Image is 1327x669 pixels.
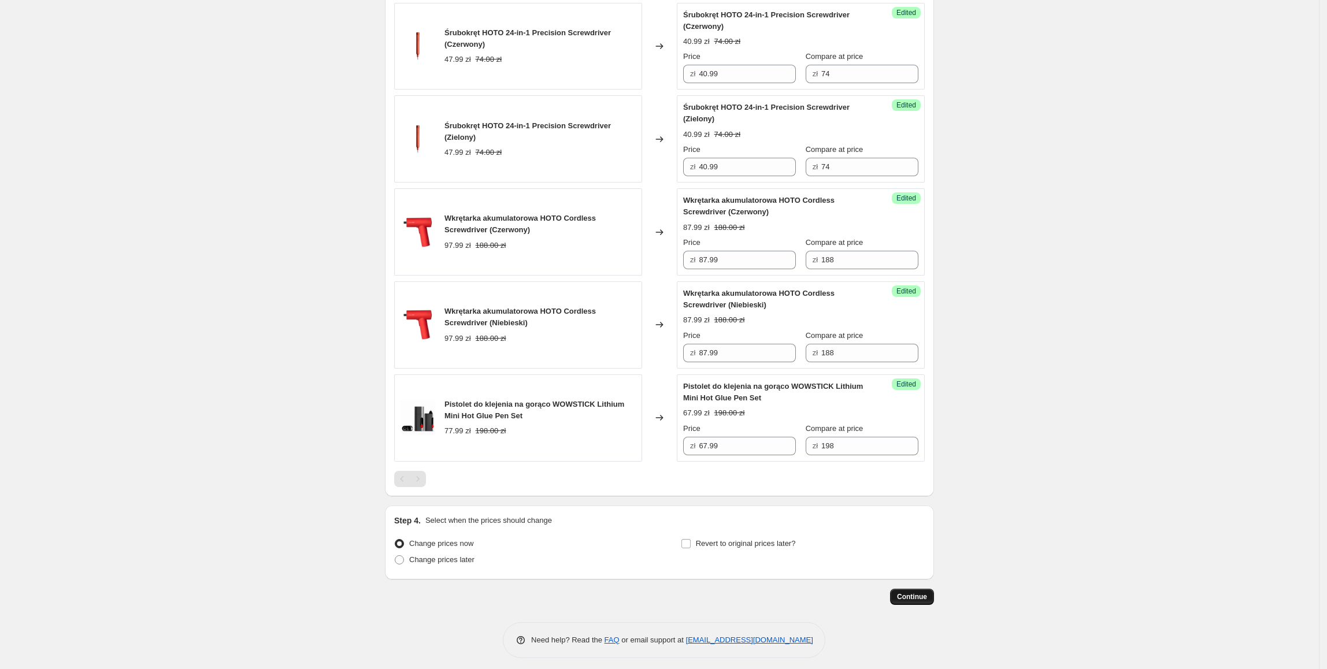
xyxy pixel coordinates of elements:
[896,380,916,389] span: Edited
[683,145,700,154] span: Price
[409,539,473,548] span: Change prices now
[714,407,745,419] strike: 198.00 zł
[476,425,506,437] strike: 198.00 zł
[425,515,552,526] p: Select when the prices should change
[813,348,818,357] span: zł
[394,471,426,487] nav: Pagination
[409,555,475,564] span: Change prices later
[690,441,695,450] span: zł
[683,407,710,419] div: 67.99 zł
[813,441,818,450] span: zł
[401,29,435,64] img: 8898_hoto_24in1_precision_screwdriver-red-1-1600px_80x.png
[683,238,700,247] span: Price
[683,382,863,402] span: Pistolet do klejenia na gorąco WOWSTICK Lithium Mini Hot Glue Pen Set
[890,589,934,605] button: Continue
[896,101,916,110] span: Edited
[401,215,435,250] img: 9725_hoto_cordless_screwdriver-red-720px_80x.png
[683,196,835,216] span: Wkrętarka akumulatorowa HOTO Cordless Screwdriver (Czerwony)
[896,194,916,203] span: Edited
[683,129,710,140] div: 40.99 zł
[683,52,700,61] span: Price
[683,424,700,433] span: Price
[683,36,710,47] div: 40.99 zł
[444,307,596,327] span: Wkrętarka akumulatorowa HOTO Cordless Screwdriver (Niebieski)
[476,240,506,251] strike: 188.00 zł
[444,54,471,65] div: 47.99 zł
[476,147,502,158] strike: 74.00 zł
[806,145,863,154] span: Compare at price
[813,162,818,171] span: zł
[401,122,435,157] img: 8898_hoto_24in1_precision_screwdriver-red-1-1600px_80x.png
[896,8,916,17] span: Edited
[696,539,796,548] span: Revert to original prices later?
[444,121,611,142] span: Śrubokręt HOTO 24-in-1 Precision Screwdriver (Zielony)
[714,129,741,140] strike: 74.00 zł
[444,425,471,437] div: 77.99 zł
[690,348,695,357] span: zł
[683,10,850,31] span: Śrubokręt HOTO 24-in-1 Precision Screwdriver (Czerwony)
[806,331,863,340] span: Compare at price
[444,400,624,420] span: Pistolet do klejenia na gorąco WOWSTICK Lithium Mini Hot Glue Pen Set
[813,255,818,264] span: zł
[444,28,611,49] span: Śrubokręt HOTO 24-in-1 Precision Screwdriver (Czerwony)
[683,331,700,340] span: Price
[683,222,710,233] div: 87.99 zł
[813,69,818,78] span: zł
[476,333,506,344] strike: 188.00 zł
[714,36,741,47] strike: 74.00 zł
[683,289,835,309] span: Wkrętarka akumulatorowa HOTO Cordless Screwdriver (Niebieski)
[476,54,502,65] strike: 74.00 zł
[531,635,605,644] span: Need help? Read the
[690,162,695,171] span: zł
[401,307,435,342] img: 9725_hoto_cordless_screwdriver-red-720px_80x.png
[690,255,695,264] span: zł
[806,424,863,433] span: Compare at price
[897,592,927,601] span: Continue
[806,238,863,247] span: Compare at price
[690,69,695,78] span: zł
[686,635,813,644] a: [EMAIL_ADDRESS][DOMAIN_NAME]
[394,515,421,526] h2: Step 4.
[896,287,916,296] span: Edited
[806,52,863,61] span: Compare at price
[444,214,596,234] span: Wkrętarka akumulatorowa HOTO Cordless Screwdriver (Czerwony)
[714,314,745,326] strike: 188.00 zł
[444,147,471,158] div: 47.99 zł
[444,240,471,251] div: 97.99 zł
[444,333,471,344] div: 97.99 zł
[683,314,710,326] div: 87.99 zł
[683,103,850,123] span: Śrubokręt HOTO 24-in-1 Precision Screwdriver (Zielony)
[605,635,620,644] a: FAQ
[620,635,686,644] span: or email support at
[401,400,435,435] img: 10424_bezprzewodowy-pistolet-do-kleju-wowstick-lithium-mini-hot-glue-pen-set_1_c3a02f8a-0e58-49a7...
[714,222,745,233] strike: 188.00 zł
